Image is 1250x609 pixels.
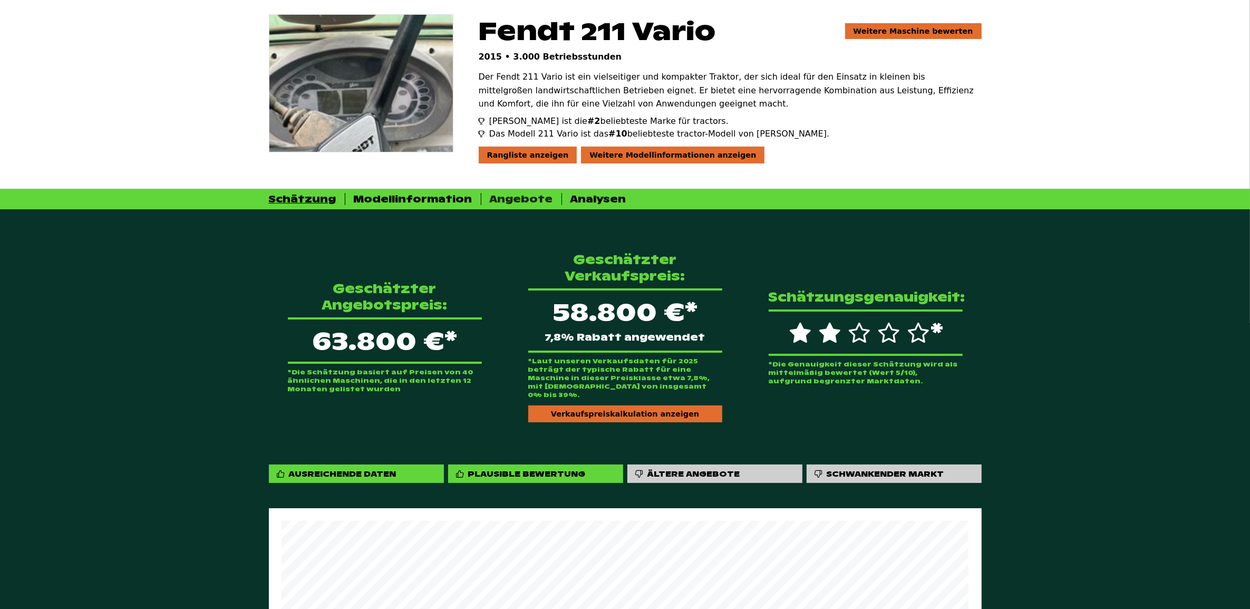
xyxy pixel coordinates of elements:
[545,333,705,342] span: 7,8% Rabatt angewendet
[269,193,336,205] div: Schätzung
[479,14,716,47] span: Fendt 211 Vario
[479,70,982,111] p: Der Fendt 211 Vario ist ein vielseitiger und kompakter Traktor, der sich ideal für den Einsatz in...
[528,252,722,284] p: Geschätzter Verkaufspreis:
[288,317,482,364] p: 63.800 €*
[608,129,627,139] span: #10
[845,23,982,39] a: Weitere Maschine bewerten
[489,128,830,140] span: Das Modell 211 Vario ist das beliebteste tractor-Modell von [PERSON_NAME].
[647,469,740,479] div: Ältere Angebote
[570,193,626,205] div: Analysen
[269,15,453,152] img: Fendt 211 Vario
[528,288,722,353] div: 58.800 €*
[288,368,482,393] p: *Die Schätzung basiert auf Preisen von 40 ähnlichen Maschinen, die in den letzten 12 Monaten geli...
[288,281,482,313] p: Geschätzter Angebotspreis:
[269,465,444,483] div: Ausreichende Daten
[807,465,982,483] div: Schwankender Markt
[587,116,600,126] span: #2
[769,289,963,305] p: Schätzungsgenauigkeit:
[479,147,577,163] div: Rangliste anzeigen
[448,465,623,483] div: Plausible Bewertung
[627,465,802,483] div: Ältere Angebote
[581,147,764,163] div: Weitere Modellinformationen anzeigen
[490,193,553,205] div: Angebote
[769,360,963,385] p: *Die Genauigkeit dieser Schätzung wird als mittelmäßig bewertet (Wert 5/10), aufgrund begrenzter ...
[289,469,396,479] div: Ausreichende Daten
[489,115,729,128] span: [PERSON_NAME] ist die beliebteste Marke für tractors.
[468,469,586,479] div: Plausible Bewertung
[827,469,944,479] div: Schwankender Markt
[528,405,722,422] div: Verkaufspreiskalkulation anzeigen
[528,357,722,399] p: *Laut unseren Verkaufsdaten für 2025 beträgt der typische Rabatt für eine Maschine in dieser Prei...
[479,52,982,62] p: 2015 • 3.000 Betriebsstunden
[354,193,472,205] div: Modellinformation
